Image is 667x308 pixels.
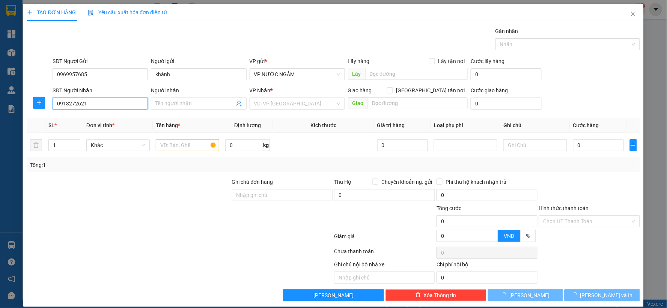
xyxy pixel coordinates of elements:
span: Kích thước [310,122,336,128]
span: plus [630,142,637,148]
div: Chưa thanh toán [333,247,436,260]
div: SĐT Người Gửi [53,57,148,65]
input: Dọc đường [365,68,468,80]
span: loading [501,292,509,297]
button: plus [630,139,637,151]
input: VD: Bàn, Ghế [156,139,219,151]
label: Cước giao hàng [471,87,508,93]
span: Giá trị hàng [377,122,405,128]
span: Tổng cước [437,205,461,211]
label: Cước lấy hàng [471,58,504,64]
span: [PERSON_NAME] [313,291,354,299]
span: close [630,11,636,17]
span: Cước hàng [573,122,599,128]
div: VP gửi [250,57,345,65]
button: [PERSON_NAME] và In [565,289,640,301]
span: delete [416,292,421,298]
div: Chi phí nội bộ [437,260,538,272]
span: Thu Hộ [334,179,351,185]
span: Yêu cầu xuất hóa đơn điện tử [88,9,167,15]
span: plus [27,10,32,15]
button: Close [623,4,644,25]
label: Ghi chú đơn hàng [232,179,273,185]
img: icon [88,10,94,16]
input: Ghi chú đơn hàng [232,189,333,201]
label: Hình thức thanh toán [539,205,589,211]
span: Lấy hàng [348,58,370,64]
label: Gán nhãn [495,28,518,34]
div: SĐT Người Nhận [53,86,148,95]
div: Người nhận [151,86,246,95]
button: [PERSON_NAME] [488,289,563,301]
span: loading [572,292,580,297]
span: TẠO ĐƠN HÀNG [27,9,76,15]
div: Tổng: 1 [30,161,257,169]
button: delete [30,139,42,151]
span: Định lượng [234,122,261,128]
span: [GEOGRAPHIC_DATA] tận nơi [393,86,468,95]
span: [PERSON_NAME] và In [580,291,633,299]
input: Ghi Chú [503,139,567,151]
span: Chuyển khoản ng. gửi [378,178,435,186]
input: Cước giao hàng [471,98,542,110]
span: VND [504,233,515,239]
input: Nhập ghi chú [334,272,435,284]
span: Phí thu hộ khách nhận trả [443,178,509,186]
th: Loại phụ phí [431,118,500,133]
input: 0 [377,139,428,151]
button: [PERSON_NAME] [283,289,384,301]
input: Dọc đường [368,97,468,109]
span: Giao [348,97,368,109]
span: Đơn vị tính [86,122,114,128]
span: Khác [91,140,145,151]
button: plus [33,97,45,109]
span: plus [33,100,45,106]
div: Ghi chú nội bộ nhà xe [334,260,435,272]
span: % [526,233,530,239]
span: Lấy [348,68,365,80]
span: Lấy tận nơi [435,57,468,65]
input: Cước lấy hàng [471,68,542,80]
th: Ghi chú [500,118,570,133]
span: VP Nhận [250,87,271,93]
span: Giao hàng [348,87,372,93]
span: [PERSON_NAME] [509,291,550,299]
span: VP NƯỚC NGẦM [254,69,340,80]
span: user-add [236,101,242,107]
span: Tên hàng [156,122,180,128]
button: deleteXóa Thông tin [385,289,486,301]
span: Xóa Thông tin [424,291,456,299]
span: kg [262,139,270,151]
div: Người gửi [151,57,246,65]
div: Giảm giá [333,232,436,245]
span: SL [48,122,54,128]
